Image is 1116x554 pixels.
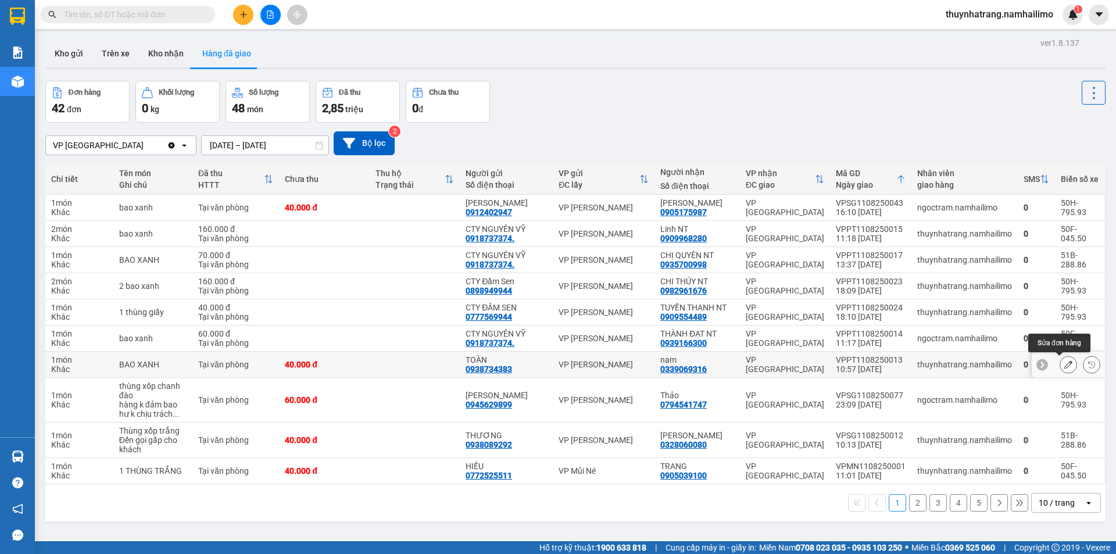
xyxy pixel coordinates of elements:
[836,471,906,480] div: 11:01 [DATE]
[285,360,364,369] div: 40.000 đ
[1024,435,1049,445] div: 0
[746,180,815,190] div: ĐC giao
[232,101,245,115] span: 48
[660,440,707,449] div: 0328060080
[119,180,187,190] div: Ghi chú
[559,395,649,405] div: VP [PERSON_NAME]
[119,281,187,291] div: 2 bao xanh
[945,543,995,552] strong: 0369 525 060
[917,308,1012,317] div: thuynhatrang.namhailimo
[198,234,273,243] div: Tại văn phòng
[746,431,824,449] div: VP [GEOGRAPHIC_DATA]
[192,164,279,195] th: Toggle SortBy
[1061,198,1099,217] div: 50H-795.93
[836,312,906,321] div: 18:10 [DATE]
[198,251,273,260] div: 70.000 đ
[917,334,1012,343] div: ngoctram.namhailimo
[92,40,139,67] button: Trên xe
[466,338,514,348] div: 0918737374.
[247,105,263,114] span: món
[1004,541,1006,554] span: |
[375,169,445,178] div: Thu hộ
[466,400,512,409] div: 0945629899
[660,400,707,409] div: 0794541747
[119,360,187,369] div: BAO XANH
[836,431,906,440] div: VPSG1108250012
[1024,174,1040,184] div: SMS
[389,126,400,137] sup: 2
[746,277,824,295] div: VP [GEOGRAPHIC_DATA]
[1060,356,1077,373] div: Sửa đơn hàng
[51,462,108,471] div: 1 món
[12,451,24,463] img: warehouse-icon
[285,395,364,405] div: 60.000 đ
[119,255,187,265] div: BAO XANH
[10,10,128,38] div: VP [GEOGRAPHIC_DATA]
[559,308,649,317] div: VP [PERSON_NAME]
[1024,281,1049,291] div: 0
[559,229,649,238] div: VP [PERSON_NAME]
[198,329,273,338] div: 60.000 đ
[9,75,130,89] div: 100.000
[51,364,108,374] div: Khác
[466,329,547,338] div: CTY NGUYÊN VỸ
[266,10,274,19] span: file-add
[660,251,734,260] div: CHỊ QUYÊN NT
[746,169,815,178] div: VP nhận
[909,494,927,512] button: 2
[466,198,547,208] div: QUANG MINH
[917,281,1012,291] div: thuynhatrang.namhailimo
[836,277,906,286] div: VPPT1108250023
[1024,229,1049,238] div: 0
[655,541,657,554] span: |
[51,400,108,409] div: Khác
[559,281,649,291] div: VP [PERSON_NAME]
[746,391,824,409] div: VP [GEOGRAPHIC_DATA]
[198,180,264,190] div: HTTT
[1040,37,1079,49] div: ver 1.8.137
[198,169,264,178] div: Đã thu
[746,198,824,217] div: VP [GEOGRAPHIC_DATA]
[746,329,824,348] div: VP [GEOGRAPHIC_DATA]
[136,38,230,52] div: PHÚC
[466,364,512,374] div: 0938734383
[660,338,707,348] div: 0939166300
[836,391,906,400] div: VPSG1108250077
[12,477,23,488] span: question-circle
[249,88,278,96] div: Số lượng
[10,38,128,54] div: 0979541281
[10,11,28,23] span: Gửi:
[375,180,445,190] div: Trạng thái
[1061,174,1099,184] div: Biển số xe
[285,174,364,184] div: Chưa thu
[316,81,400,123] button: Đã thu2,85 triệu
[1074,5,1082,13] sup: 1
[1061,277,1099,295] div: 50H-795.93
[198,260,273,269] div: Tại văn phòng
[1061,329,1099,348] div: 50F-045.50
[889,494,906,512] button: 1
[119,308,187,317] div: 1 thùng giấy
[660,312,707,321] div: 0909554489
[51,391,108,400] div: 1 món
[836,303,906,312] div: VPPT1108250024
[339,88,360,96] div: Đã thu
[466,169,547,178] div: Người gửi
[1094,9,1104,20] span: caret-down
[198,338,273,348] div: Tại văn phòng
[45,40,92,67] button: Kho gửi
[51,471,108,480] div: Khác
[12,503,23,514] span: notification
[1024,308,1049,317] div: 0
[9,76,27,88] span: CR :
[119,169,187,178] div: Tên món
[345,105,363,114] span: triệu
[596,543,646,552] strong: 1900 633 818
[660,181,734,191] div: Số điện thoại
[466,440,512,449] div: 0938089292
[836,208,906,217] div: 16:10 [DATE]
[466,391,547,400] div: kim yến
[836,462,906,471] div: VPMN1108250001
[466,234,514,243] div: 0918737374.
[466,251,547,260] div: CTY NGUYÊN VỸ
